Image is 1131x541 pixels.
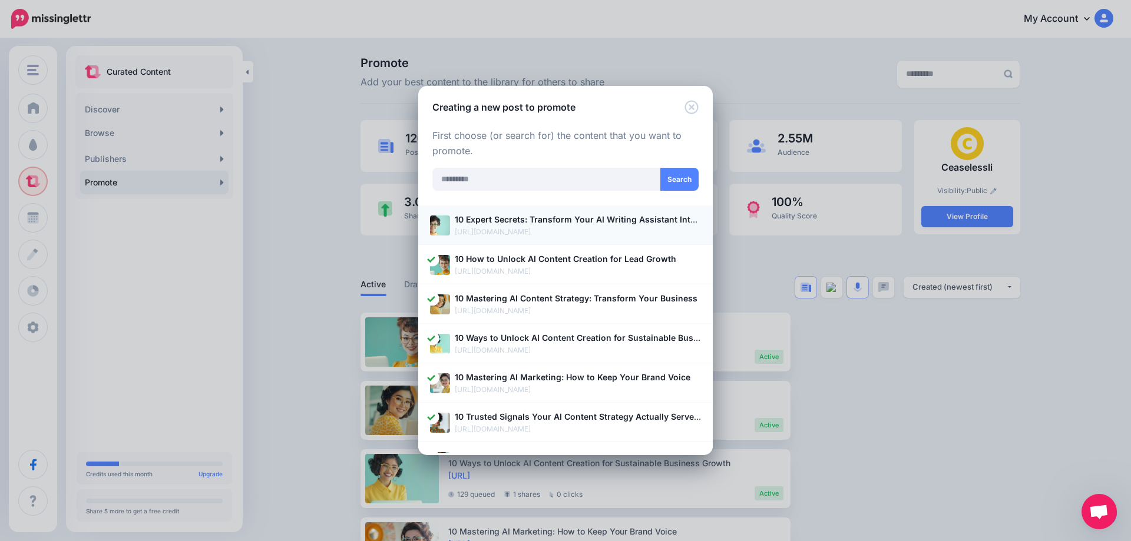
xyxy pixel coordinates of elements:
b: 10 How to Unlock AI Content Creation for Lead Growth [455,254,676,264]
img: 43c9dd27056e8ff134c772267dedc82f_thumb.jpg [430,215,450,235]
b: 10 Proven Tips for Generating Coaching Leads and Unlocking Client Growth [455,451,763,461]
h5: Creating a new post to promote [432,100,576,114]
p: [URL][DOMAIN_NAME] [455,226,701,238]
a: 10 Mastering AI Content Strategy: Transform Your Business [URL][DOMAIN_NAME] [430,291,701,317]
img: dc4148769dc8eaaa9d32acf0d510b043_thumb.jpg [430,413,450,433]
b: 10 Mastering AI Content Strategy: Transform Your Business [455,293,697,303]
p: [URL][DOMAIN_NAME] [455,344,701,356]
p: [URL][DOMAIN_NAME] [455,305,701,317]
a: 10 How to Unlock AI Content Creation for Lead Growth [URL][DOMAIN_NAME] [430,252,701,277]
img: 24b625b26680144650f224f0e708e5fa_thumb.jpg [430,334,450,354]
b: 10 Ways to Unlock AI Content Creation for Sustainable Business Growth [455,333,748,343]
img: ca3aed0face382588b5170ad73e129fa_thumb.jpg [430,452,450,472]
p: [URL][DOMAIN_NAME] [455,423,701,435]
b: 10 Mastering AI Marketing: How to Keep Your Brand Voice [455,372,690,382]
img: ff286193279ea7ae9fa10b33cc323b67_thumb.jpg [430,373,450,393]
p: [URL][DOMAIN_NAME] [455,384,701,396]
b: 10 Expert Secrets: Transform Your AI Writing Assistant Into Authority Gold [455,214,758,224]
button: Search [660,168,699,191]
p: [URL][DOMAIN_NAME] [455,265,701,277]
a: 10 Proven Tips for Generating Coaching Leads and Unlocking Client Growth [URL][DOMAIN_NAME] [430,449,701,474]
a: 10 Ways to Unlock AI Content Creation for Sustainable Business Growth [URL][DOMAIN_NAME] [430,331,701,356]
a: 10 Mastering AI Marketing: How to Keep Your Brand Voice [URL][DOMAIN_NAME] [430,370,701,396]
img: e2bb8d65294d8f245a0ff0e504e6146c_thumb.jpg [430,255,450,275]
b: 10 Trusted Signals Your AI Content Strategy Actually Serves Your Business [455,411,760,421]
button: Close [684,100,699,115]
a: 10 Trusted Signals Your AI Content Strategy Actually Serves Your Business [URL][DOMAIN_NAME] [430,410,701,435]
p: First choose (or search for) the content that you want to promote. [432,128,699,159]
img: cc392b68c4276b21ec74cc49954f6a51_thumb.jpg [430,294,450,314]
a: 10 Expert Secrets: Transform Your AI Writing Assistant Into Authority Gold [URL][DOMAIN_NAME] [430,213,701,238]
